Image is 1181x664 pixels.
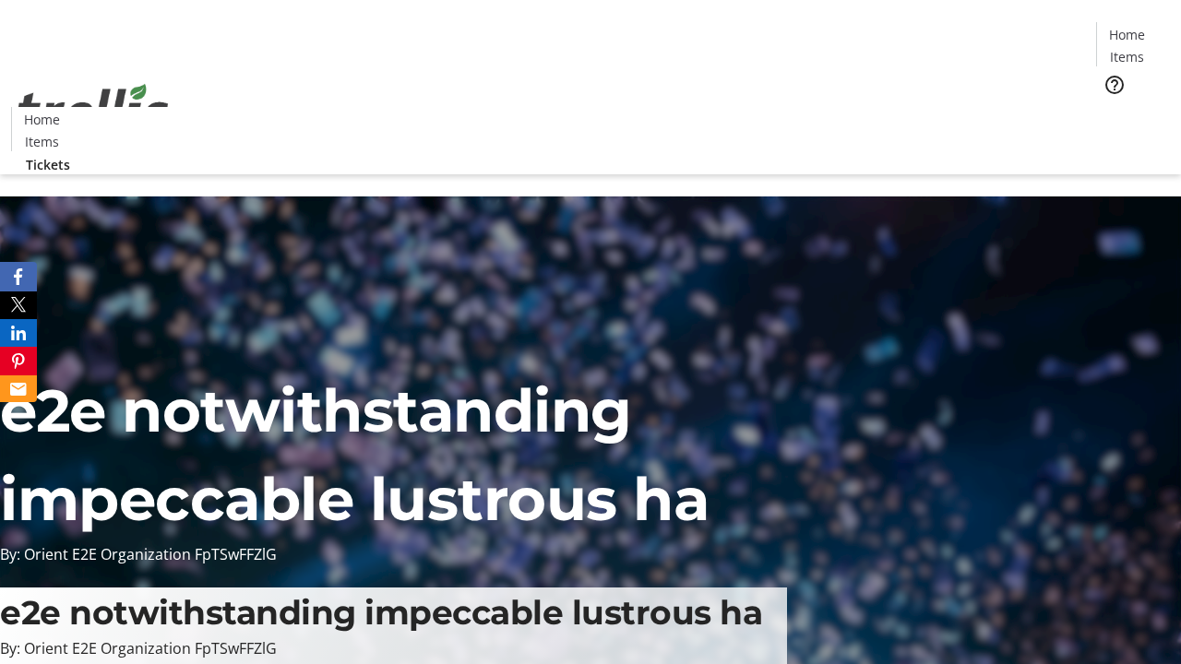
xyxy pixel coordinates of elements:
span: Home [1109,25,1145,44]
a: Home [1097,25,1156,44]
a: Tickets [1096,107,1170,126]
img: Orient E2E Organization FpTSwFFZlG's Logo [11,64,175,156]
span: Items [1110,47,1144,66]
span: Items [25,132,59,151]
button: Help [1096,66,1133,103]
a: Tickets [11,155,85,174]
span: Tickets [1111,107,1155,126]
a: Home [12,110,71,129]
a: Items [12,132,71,151]
a: Items [1097,47,1156,66]
span: Tickets [26,155,70,174]
span: Home [24,110,60,129]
